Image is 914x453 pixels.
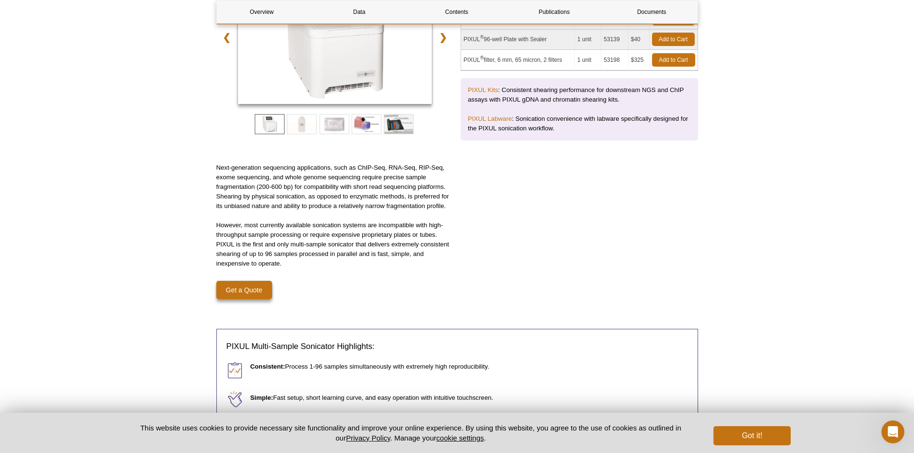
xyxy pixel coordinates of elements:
strong: Simple: [250,394,273,401]
a: Publications [509,0,599,23]
sup: ® [480,35,484,40]
td: PIXUL 96-well Plate with Sealer [461,29,575,50]
td: $325 [629,50,650,70]
img: Simple [226,391,243,407]
td: 53139 [601,29,628,50]
p: However, most currently available sonication systems are incompatible with high-throughput sample... [216,221,454,268]
a: PIXUL Kits [468,86,498,93]
td: $40 [629,29,650,50]
h3: PIXUL Multi-Sample Sonicator Highlights: [226,341,688,352]
a: ❮ [216,26,237,48]
a: Add to Cart [652,33,695,46]
a: Get a Quote [216,281,272,299]
a: Contents [412,0,502,23]
a: Privacy Policy [346,434,390,442]
iframe: PIXUL Multi-Sample Sonicator: Sample Preparation, Proteomics and Beyond [461,163,698,296]
p: Process 1-96 samples simultaneously with extremely high reproducibility. [250,362,688,372]
img: Consistent [226,362,243,379]
button: Got it! [713,426,790,445]
a: Add to Cart [652,53,695,67]
a: Overview [217,0,307,23]
sup: ® [480,55,484,60]
p: This website uses cookies to provide necessary site functionality and improve your online experie... [124,423,698,443]
p: Fast setup, short learning curve, and easy operation with intuitive touchscreen. [250,393,688,403]
td: 1 unit [575,50,601,70]
td: 53198 [601,50,628,70]
a: Data [314,0,404,23]
strong: Consistent: [250,363,285,370]
td: PIXUL filter, 6 mm, 65 micron, 2 filters [461,50,575,70]
a: PIXUL Labware [468,115,512,122]
button: cookie settings [436,434,484,442]
a: Documents [606,0,697,23]
td: 1 unit [575,29,601,50]
iframe: Intercom live chat [881,420,904,443]
p: : Consistent shearing performance for downstream NGS and ChIP assays with PIXUL gDNA and chromati... [468,85,691,105]
p: Next-generation sequencing applications, such as ChIP-Seq, RNA-Seq, RIP-Seq, exome sequencing, an... [216,163,454,211]
p: : Sonication convenience with labware specifically designed for the PIXUL sonication workflow. [468,114,691,133]
a: ❯ [433,26,453,48]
